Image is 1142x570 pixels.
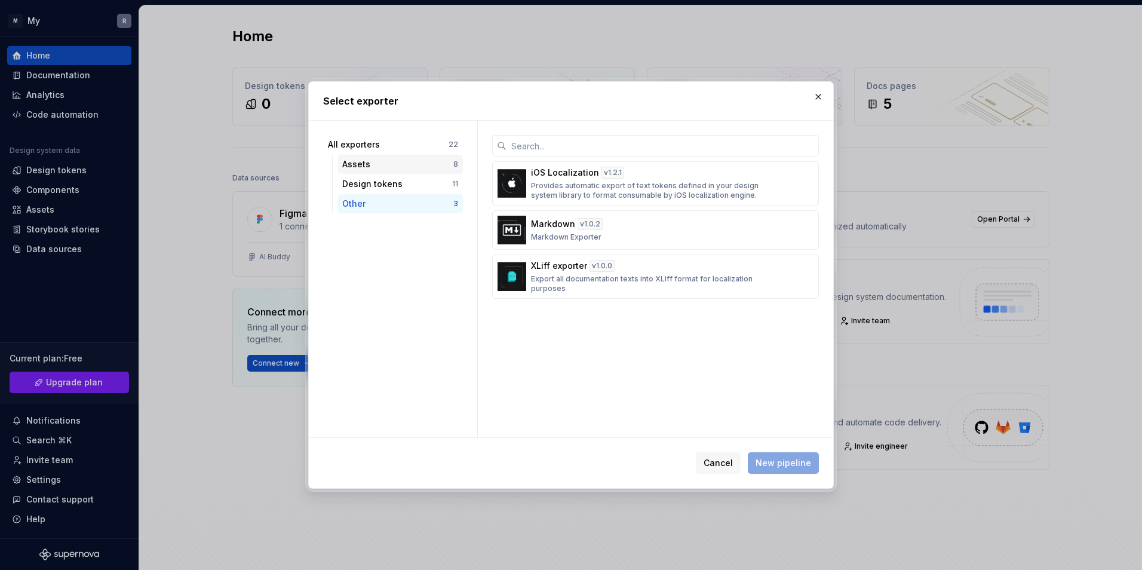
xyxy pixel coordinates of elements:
[531,167,599,179] p: iOS Localization
[590,260,615,272] div: v 1.0.0
[492,161,819,206] button: iOS Localizationv1.2.1Provides automatic export of text tokens defined in your design system libr...
[492,210,819,250] button: Markdownv1.0.2Markdown Exporter
[531,232,601,242] p: Markdown Exporter
[578,218,603,230] div: v 1.0.2
[453,199,458,209] div: 3
[696,452,741,474] button: Cancel
[601,167,624,179] div: v 1.2.1
[531,181,773,200] p: Provides automatic export of text tokens defined in your design system library to format consumab...
[342,158,453,170] div: Assets
[704,457,733,469] span: Cancel
[323,135,463,154] button: All exporters22
[342,178,452,190] div: Design tokens
[531,218,575,230] p: Markdown
[328,139,449,151] div: All exporters
[323,94,819,108] h2: Select exporter
[449,140,458,149] div: 22
[452,179,458,189] div: 11
[492,255,819,299] button: XLiff exporterv1.0.0Export all documentation texts into XLiff format for localization purposes
[506,135,819,157] input: Search...
[342,198,453,210] div: Other
[337,194,463,213] button: Other3
[337,155,463,174] button: Assets8
[531,260,587,272] p: XLiff exporter
[453,160,458,169] div: 8
[531,274,773,293] p: Export all documentation texts into XLiff format for localization purposes
[337,174,463,194] button: Design tokens11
